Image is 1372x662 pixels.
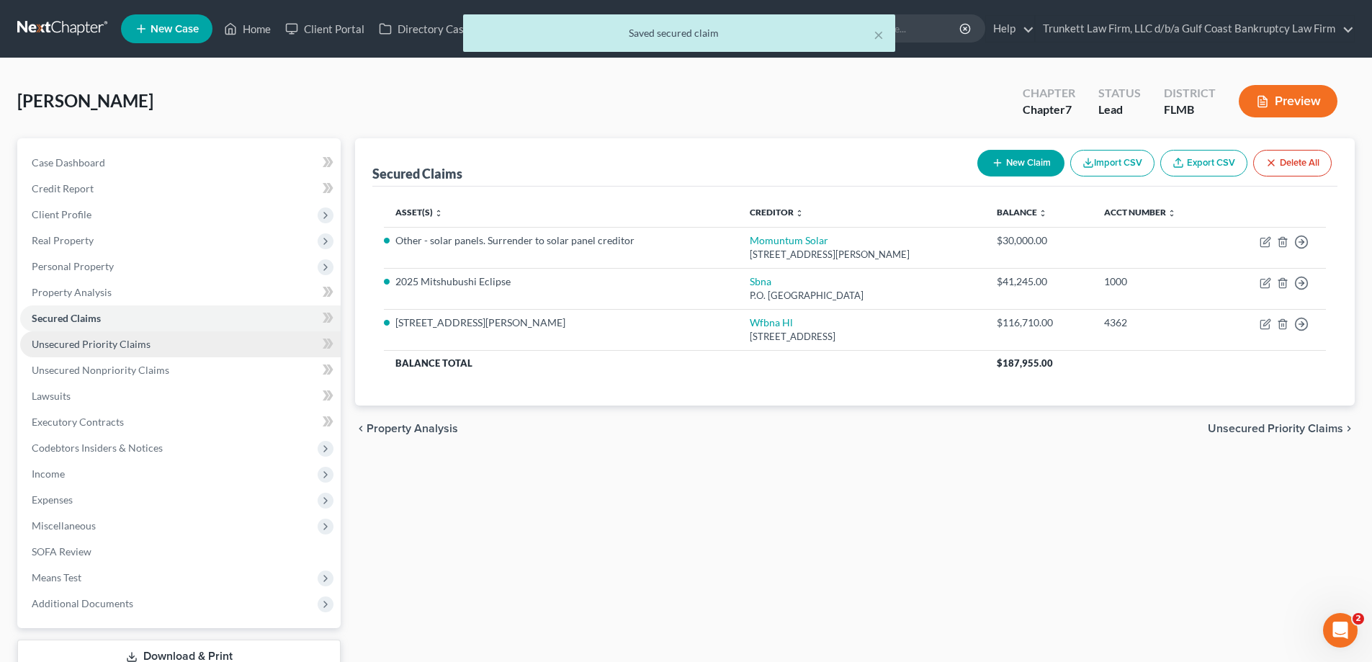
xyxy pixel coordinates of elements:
[32,182,94,194] span: Credit Report
[32,545,91,558] span: SOFA Review
[20,305,341,331] a: Secured Claims
[997,233,1081,248] div: $30,000.00
[32,364,169,376] span: Unsecured Nonpriority Claims
[1104,316,1209,330] div: 4362
[20,331,341,357] a: Unsecured Priority Claims
[750,248,974,261] div: [STREET_ADDRESS][PERSON_NAME]
[1104,274,1209,289] div: 1000
[384,350,985,376] th: Balance Total
[20,409,341,435] a: Executory Contracts
[1208,423,1355,434] button: Unsecured Priority Claims chevron_right
[1104,207,1176,218] a: Acct Number unfold_more
[997,274,1081,289] div: $41,245.00
[434,209,443,218] i: unfold_more
[1208,423,1343,434] span: Unsecured Priority Claims
[1098,102,1141,118] div: Lead
[32,493,73,506] span: Expenses
[475,26,884,40] div: Saved secured claim
[32,338,151,350] span: Unsecured Priority Claims
[20,176,341,202] a: Credit Report
[1023,85,1075,102] div: Chapter
[997,357,1053,369] span: $187,955.00
[20,539,341,565] a: SOFA Review
[32,468,65,480] span: Income
[1098,85,1141,102] div: Status
[20,357,341,383] a: Unsecured Nonpriority Claims
[32,390,71,402] span: Lawsuits
[1164,102,1216,118] div: FLMB
[32,312,101,324] span: Secured Claims
[1164,85,1216,102] div: District
[750,207,804,218] a: Creditor unfold_more
[1070,150,1154,176] button: Import CSV
[1353,613,1364,625] span: 2
[395,207,443,218] a: Asset(s) unfold_more
[1039,209,1047,218] i: unfold_more
[750,234,828,246] a: Momuntum Solar
[32,234,94,246] span: Real Property
[1023,102,1075,118] div: Chapter
[750,275,771,287] a: Sbna
[1323,613,1358,648] iframe: Intercom live chat
[32,286,112,298] span: Property Analysis
[997,316,1081,330] div: $116,710.00
[20,279,341,305] a: Property Analysis
[750,289,974,303] div: P.O. [GEOGRAPHIC_DATA]
[17,90,153,111] span: [PERSON_NAME]
[355,423,367,434] i: chevron_left
[795,209,804,218] i: unfold_more
[874,26,884,43] button: ×
[20,383,341,409] a: Lawsuits
[1239,85,1337,117] button: Preview
[32,571,81,583] span: Means Test
[32,442,163,454] span: Codebtors Insiders & Notices
[395,274,727,289] li: 2025 Mitshubushi Eclipse
[32,260,114,272] span: Personal Property
[32,416,124,428] span: Executory Contracts
[20,150,341,176] a: Case Dashboard
[355,423,458,434] button: chevron_left Property Analysis
[395,316,727,330] li: [STREET_ADDRESS][PERSON_NAME]
[750,316,793,328] a: Wfbna Hl
[1167,209,1176,218] i: unfold_more
[1160,150,1247,176] a: Export CSV
[1253,150,1332,176] button: Delete All
[32,597,133,609] span: Additional Documents
[977,150,1064,176] button: New Claim
[750,330,974,344] div: [STREET_ADDRESS]
[32,156,105,169] span: Case Dashboard
[372,165,462,182] div: Secured Claims
[32,519,96,532] span: Miscellaneous
[32,208,91,220] span: Client Profile
[395,233,727,248] li: Other - solar panels. Surrender to solar panel creditor
[367,423,458,434] span: Property Analysis
[1343,423,1355,434] i: chevron_right
[1065,102,1072,116] span: 7
[997,207,1047,218] a: Balance unfold_more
